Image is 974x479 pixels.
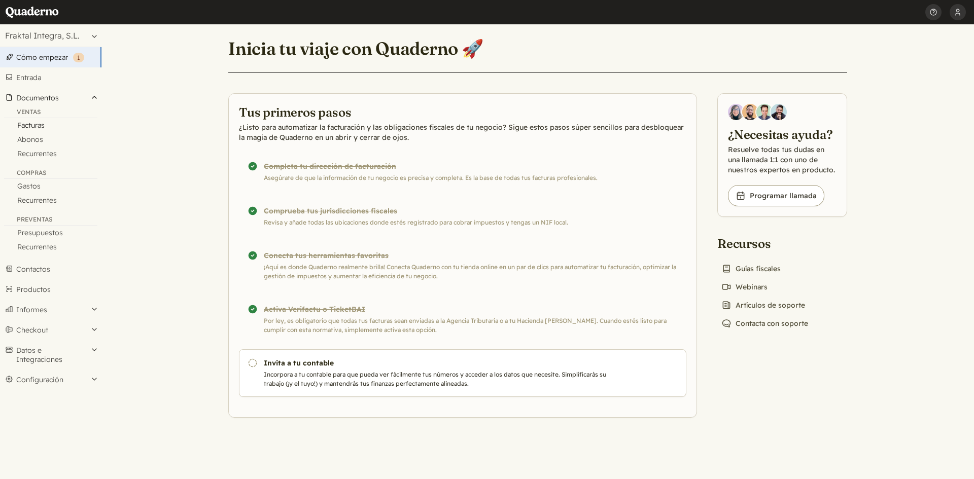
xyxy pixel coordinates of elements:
[742,104,758,120] img: Jairo Fumero, Account Executive at Quaderno
[728,185,824,206] a: Programar llamada
[728,126,837,142] h2: ¿Necesitas ayuda?
[239,349,686,397] a: Invita a tu contable Incorpora a tu contable para que pueda ver fácilmente tus números y acceder ...
[717,316,812,330] a: Contacta con soporte
[77,54,80,61] span: 1
[264,370,610,388] p: Incorpora a tu contable para que pueda ver fácilmente tus números y acceder a los datos que neces...
[4,108,97,118] div: Ventas
[264,358,610,368] h3: Invita a tu contable
[239,104,686,120] h2: Tus primeros pasos
[771,104,787,120] img: Javier Rubio, DevRel at Quaderno
[717,235,812,251] h2: Recursos
[717,262,785,276] a: Guías fiscales
[728,104,744,120] img: Diana Carrasco, Account Executive at Quaderno
[728,144,837,175] p: Resuelve todas tus dudas en una llamada 1:1 con uno de nuestros expertos en producto.
[717,280,772,294] a: Webinars
[717,298,809,312] a: Artículos de soporte
[239,122,686,142] p: ¿Listo para automatizar la facturación y las obligaciones fiscales de tu negocio? Sigue estos pas...
[228,38,483,60] h1: Inicia tu viaje con Quaderno 🚀
[4,169,97,179] div: Compras
[4,215,97,226] div: Preventas
[756,104,773,120] img: Ivo Oltmans, Business Developer at Quaderno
